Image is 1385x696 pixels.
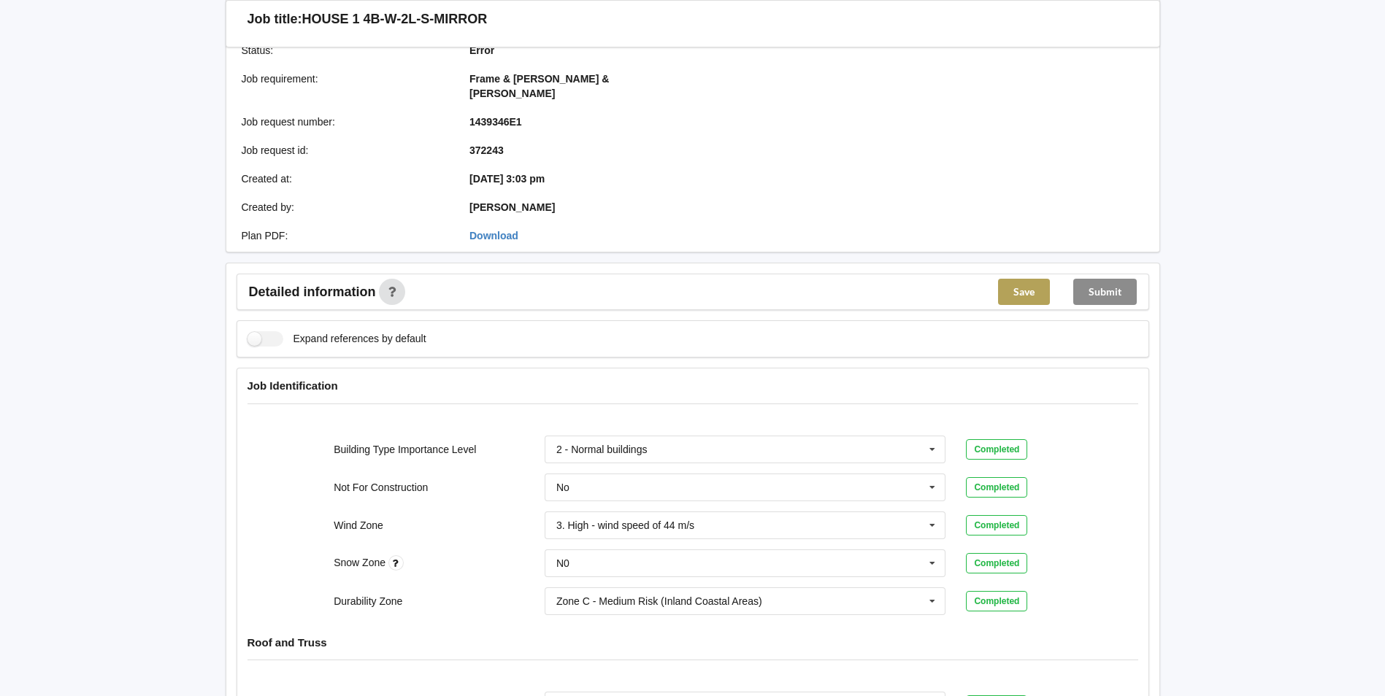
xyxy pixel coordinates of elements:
[966,553,1027,573] div: Completed
[231,115,460,129] div: Job request number :
[556,520,694,530] div: 3. High - wind speed of 44 m/s
[334,444,476,455] label: Building Type Importance Level
[469,201,555,213] b: [PERSON_NAME]
[966,515,1027,535] div: Completed
[556,444,648,455] div: 2 - Normal buildings
[469,73,609,99] b: Frame & [PERSON_NAME] & [PERSON_NAME]
[556,482,569,492] div: No
[248,11,302,28] h3: Job title:
[231,71,460,101] div: Job requirement :
[469,173,545,185] b: [DATE] 3:03 pm
[302,11,488,28] h3: HOUSE 1 4B-W-2L-S-MIRROR
[966,439,1027,460] div: Completed
[334,482,428,493] label: Not For Construction
[231,143,460,158] div: Job request id :
[334,519,383,531] label: Wind Zone
[249,285,376,298] span: Detailed information
[556,596,762,606] div: Zone C - Medium Risk (Inland Coastal Areas)
[231,228,460,243] div: Plan PDF :
[966,477,1027,498] div: Completed
[469,45,494,56] b: Error
[469,230,518,241] a: Download
[966,591,1027,611] div: Completed
[248,331,426,347] label: Expand references by default
[231,171,460,186] div: Created at :
[231,43,460,58] div: Status :
[998,279,1050,305] button: Save
[334,557,388,568] label: Snow Zone
[334,595,402,607] label: Durability Zone
[556,558,569,568] div: N0
[469,116,522,128] b: 1439346E1
[248,635,1138,649] h4: Roof and Truss
[248,379,1138,393] h4: Job Identification
[231,200,460,214] div: Created by :
[469,144,504,156] b: 372243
